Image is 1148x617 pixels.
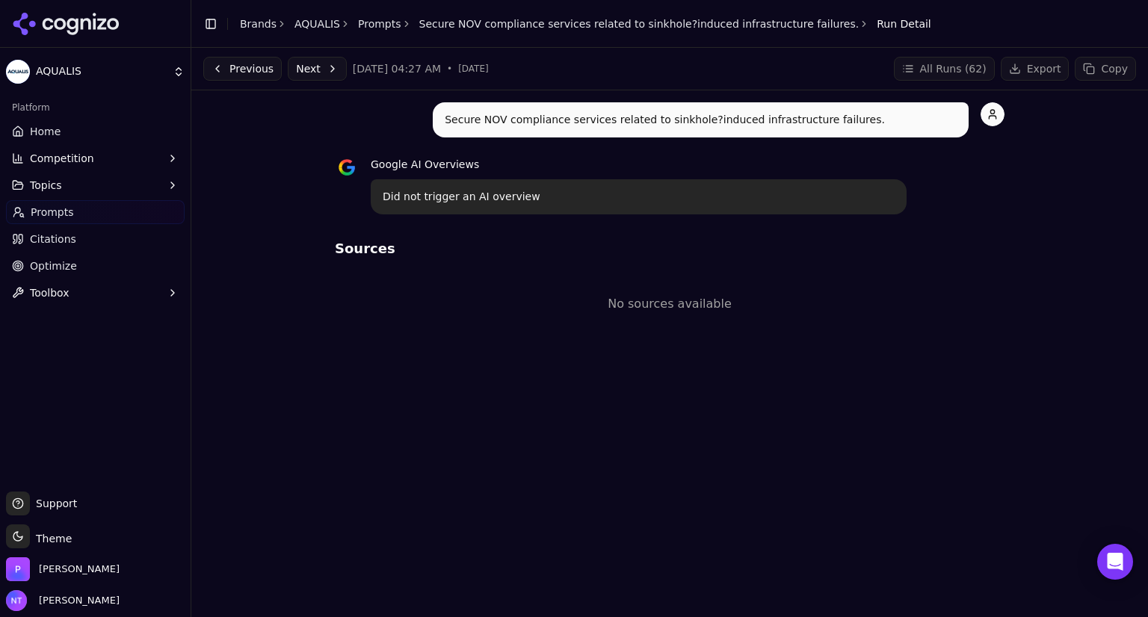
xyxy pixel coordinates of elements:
[1097,544,1133,580] div: Open Intercom Messenger
[6,120,185,143] a: Home
[383,188,895,205] p: Did not trigger an AI overview
[6,200,185,224] a: Prompts
[6,281,185,305] button: Toolbox
[371,158,479,170] span: Google AI Overviews
[31,205,74,220] span: Prompts
[6,254,185,278] a: Optimize
[30,151,94,166] span: Competition
[6,590,120,611] button: Open user button
[353,61,441,76] span: [DATE] 04:27 AM
[458,63,489,75] span: [DATE]
[203,57,282,81] button: Previous
[30,258,77,273] span: Optimize
[30,496,77,511] span: Support
[6,60,30,84] img: AQUALIS
[358,16,401,31] a: Prompts
[240,16,931,31] nav: breadcrumb
[33,594,120,607] span: [PERSON_NAME]
[1001,57,1070,81] button: Export
[30,232,76,247] span: Citations
[240,18,277,30] a: Brands
[30,533,72,545] span: Theme
[445,111,957,128] p: Secure NOV compliance services related to sinkhole?induced infrastructure failures.
[30,124,61,139] span: Home
[36,65,167,78] span: AQUALIS
[39,562,120,576] span: Perrill
[877,16,931,31] span: Run Detail
[288,57,347,81] button: Next
[1075,57,1136,81] button: Copy
[419,16,860,31] a: Secure NOV compliance services related to sinkhole?induced infrastructure failures.
[335,238,1004,259] h3: Sources
[6,557,120,581] button: Open organization switcher
[6,146,185,170] button: Competition
[6,557,30,581] img: Perrill
[30,285,70,300] span: Toolbox
[6,590,27,611] img: Nate Tower
[6,227,185,251] a: Citations
[294,16,340,31] a: AQUALIS
[6,173,185,197] button: Topics
[30,178,62,193] span: Topics
[894,57,995,81] button: All Runs (62)
[335,295,1004,313] p: No sources available
[6,96,185,120] div: Platform
[447,63,452,75] span: •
